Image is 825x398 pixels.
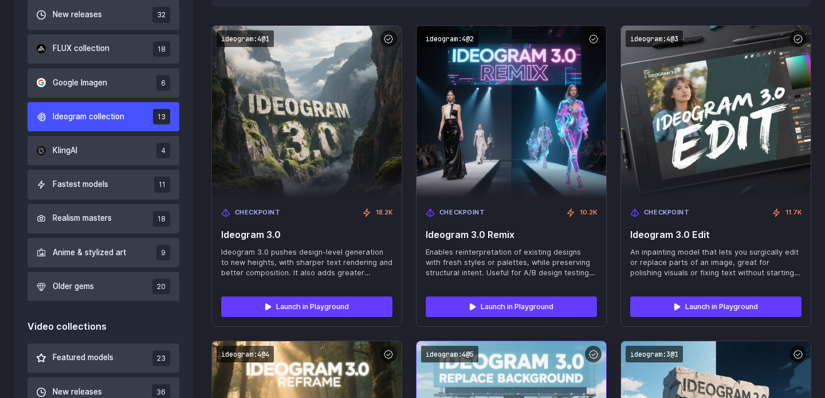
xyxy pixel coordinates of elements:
[53,145,77,157] span: KlingAI
[156,245,170,260] span: 9
[156,143,170,158] span: 4
[152,7,170,22] span: 32
[421,30,478,47] code: ideogram:4@2
[27,136,179,165] button: KlingAI 4
[376,208,392,218] span: 18.2K
[630,229,802,240] span: Ideogram 3.0 Edit
[221,229,392,240] span: Ideogram 3.0
[27,319,179,334] div: Video collections
[53,352,113,364] span: Featured models
[644,208,690,218] span: Checkpoint
[421,346,478,362] code: ideogram:4@5
[626,346,683,362] code: ideogram:3@1
[154,177,170,192] span: 11
[221,296,392,317] a: Launch in Playground
[153,41,170,57] span: 18
[417,26,606,198] img: Ideogram 3.0 Remix
[156,75,170,91] span: 6
[27,102,179,131] button: Ideogram collection 13
[439,208,485,218] span: Checkpoint
[27,204,179,233] button: Realism masters 18
[53,247,126,259] span: Anime & stylized art
[217,346,274,362] code: ideogram:4@4
[153,211,170,227] span: 18
[217,30,274,47] code: ideogram:4@1
[235,208,281,218] span: Checkpoint
[27,344,179,373] button: Featured models 23
[221,247,392,278] span: Ideogram 3.0 pushes design-level generation to new heights, with sharper text rendering and bette...
[426,229,597,240] span: Ideogram 3.0 Remix
[426,296,597,317] a: Launch in Playground
[630,247,802,278] span: An inpainting model that lets you surgically edit or replace parts of an image, great for polishi...
[53,212,112,225] span: Realism masters
[580,208,597,218] span: 10.2K
[212,26,402,198] img: Ideogram 3.0
[626,30,683,47] code: ideogram:4@3
[53,178,108,191] span: Fastest models
[27,170,179,199] button: Fastest models 11
[152,350,170,366] span: 23
[630,296,802,317] a: Launch in Playground
[152,279,170,294] span: 20
[27,272,179,301] button: Older gems 20
[785,208,802,218] span: 11.7K
[426,247,597,278] span: Enables reinterpretation of existing designs with fresh styles or palettes, while preserving stru...
[53,111,124,123] span: Ideogram collection
[27,68,179,97] button: Google Imagen 6
[27,238,179,267] button: Anime & stylized art 9
[53,77,107,89] span: Google Imagen
[53,280,94,293] span: Older gems
[53,42,109,55] span: FLUX collection
[53,9,102,21] span: New releases
[621,26,811,198] img: Ideogram 3.0 Edit
[153,109,170,124] span: 13
[27,34,179,64] button: FLUX collection 18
